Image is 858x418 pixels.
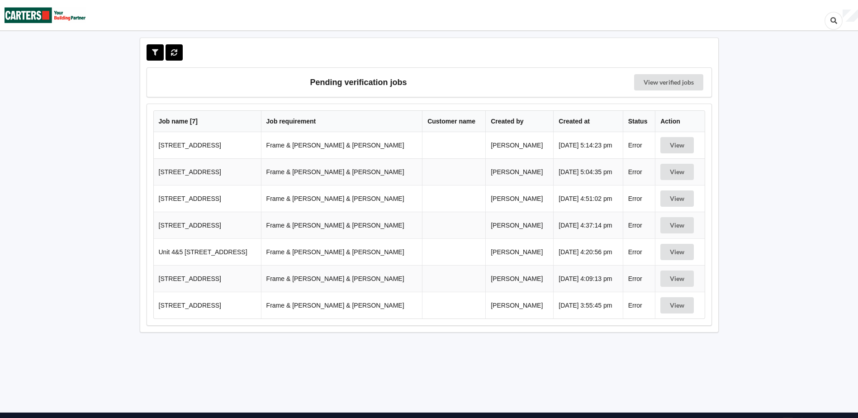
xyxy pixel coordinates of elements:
td: [PERSON_NAME] [485,158,553,185]
a: View [660,275,696,282]
a: View [660,195,696,202]
a: View [660,168,696,176]
td: Error [623,265,655,292]
td: Frame & [PERSON_NAME] & [PERSON_NAME] [261,292,422,318]
a: View verified jobs [634,74,703,90]
th: Action [655,111,704,132]
td: [PERSON_NAME] [485,265,553,292]
th: Customer name [422,111,485,132]
td: Frame & [PERSON_NAME] & [PERSON_NAME] [261,158,422,185]
td: Frame & [PERSON_NAME] & [PERSON_NAME] [261,265,422,292]
td: [DATE] 3:55:45 pm [553,292,622,318]
a: View [660,248,696,256]
td: Error [623,212,655,238]
td: Frame & [PERSON_NAME] & [PERSON_NAME] [261,185,422,212]
td: Unit 4&5 [STREET_ADDRESS] [154,238,261,265]
button: View [660,217,694,233]
td: [DATE] 5:04:35 pm [553,158,622,185]
button: View [660,190,694,207]
a: View [660,142,696,149]
button: View [660,164,694,180]
th: Created at [553,111,622,132]
td: [PERSON_NAME] [485,185,553,212]
h3: Pending verification jobs [153,74,564,90]
td: [STREET_ADDRESS] [154,292,261,318]
td: Error [623,292,655,318]
td: [PERSON_NAME] [485,238,553,265]
button: View [660,137,694,153]
button: View [660,244,694,260]
td: [DATE] 4:51:02 pm [553,185,622,212]
img: Carters [5,0,86,30]
a: View [660,222,696,229]
td: [DATE] 4:20:56 pm [553,238,622,265]
td: Frame & [PERSON_NAME] & [PERSON_NAME] [261,132,422,158]
td: [PERSON_NAME] [485,212,553,238]
a: View [660,302,696,309]
td: Error [623,132,655,158]
td: Frame & [PERSON_NAME] & [PERSON_NAME] [261,238,422,265]
div: User Profile [843,9,858,22]
th: Job requirement [261,111,422,132]
td: [STREET_ADDRESS] [154,212,261,238]
button: View [660,297,694,313]
td: [STREET_ADDRESS] [154,132,261,158]
td: Error [623,238,655,265]
td: [PERSON_NAME] [485,292,553,318]
td: [DATE] 4:37:14 pm [553,212,622,238]
td: [STREET_ADDRESS] [154,158,261,185]
th: Status [623,111,655,132]
td: [PERSON_NAME] [485,132,553,158]
th: Created by [485,111,553,132]
td: Error [623,185,655,212]
td: [STREET_ADDRESS] [154,185,261,212]
td: [DATE] 5:14:23 pm [553,132,622,158]
td: Error [623,158,655,185]
td: Frame & [PERSON_NAME] & [PERSON_NAME] [261,212,422,238]
button: View [660,271,694,287]
th: Job name [ 7 ] [154,111,261,132]
td: [DATE] 4:09:13 pm [553,265,622,292]
td: [STREET_ADDRESS] [154,265,261,292]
